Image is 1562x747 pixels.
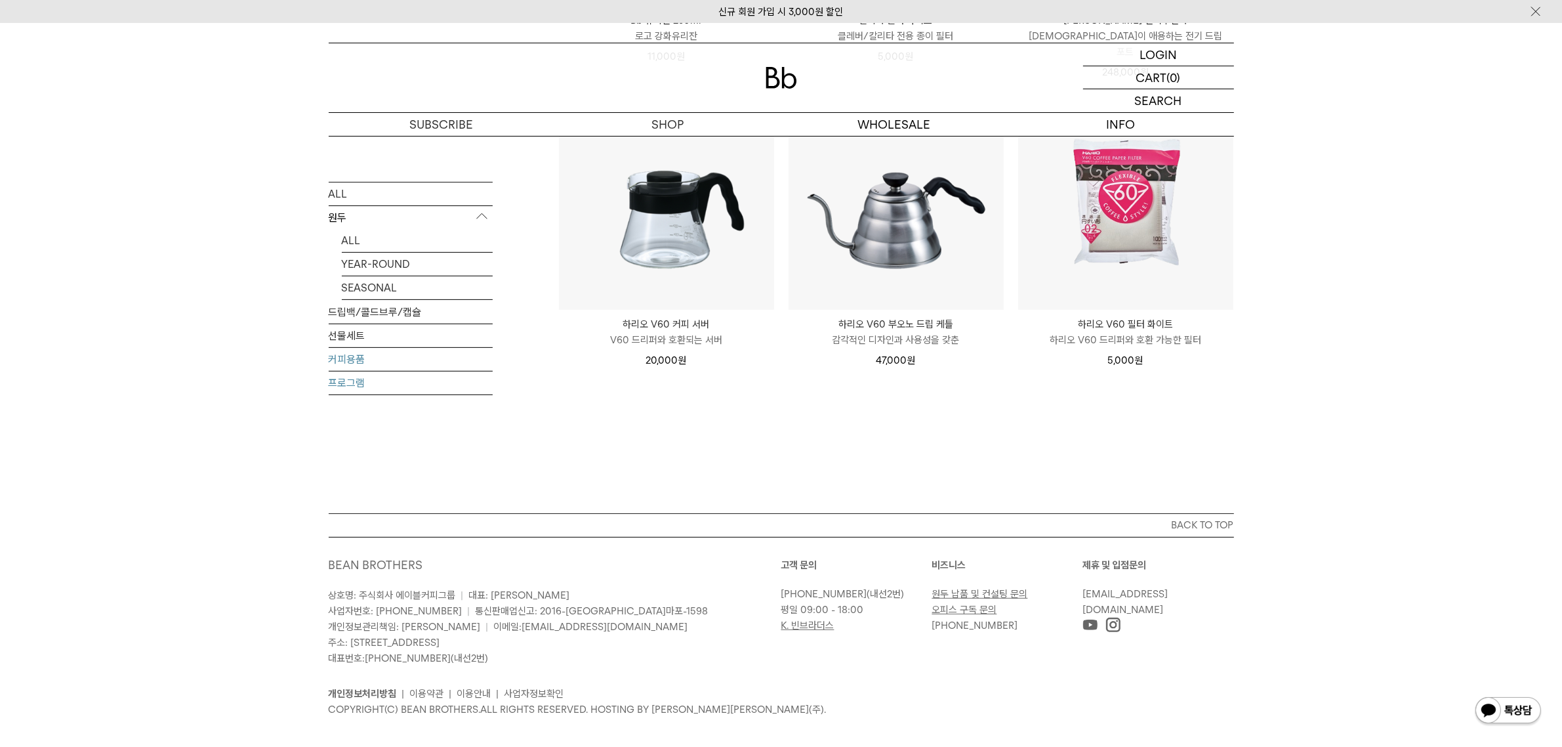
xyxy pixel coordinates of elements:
button: BACK TO TOP [329,513,1234,537]
a: YEAR-ROUND [342,253,493,276]
a: SUBSCRIBE [329,113,555,136]
img: 하리오 V60 커피 서버 [559,95,774,310]
p: SEARCH [1135,89,1182,112]
a: ALL [329,182,493,205]
p: 하리오 V60 커피 서버 [559,316,774,332]
p: (내선2번) [781,586,926,602]
p: 제휴 및 입점문의 [1083,557,1234,573]
a: [PHONE_NUMBER] [781,588,867,600]
a: 하리오 V60 부오노 드립 케틀 감각적인 디자인과 사용성을 갖춘 [789,316,1004,348]
p: 하리오 V60 필터 화이트 [1018,316,1233,332]
img: 로고 [766,67,797,89]
p: COPYRIGHT(C) BEAN BROTHERS. ALL RIGHTS RESERVED. HOSTING BY [PERSON_NAME][PERSON_NAME](주). [329,702,1234,717]
span: 5,000 [1108,354,1143,366]
span: | [468,605,470,617]
a: 사업자정보확인 [504,688,564,700]
span: 원 [907,354,916,366]
p: 고객 문의 [781,557,932,573]
p: 하리오 V60 부오노 드립 케틀 [789,316,1004,332]
img: 카카오톡 채널 1:1 채팅 버튼 [1474,696,1542,727]
p: V60 드리퍼와 호환되는 서버 [559,332,774,348]
img: 하리오 V60 필터 화이트 [1018,95,1233,310]
span: 47,000 [876,354,916,366]
span: 개인정보관리책임: [PERSON_NAME] [329,621,481,633]
span: | [461,589,464,601]
span: 사업자번호: [PHONE_NUMBER] [329,605,462,617]
p: CART [1136,66,1167,89]
a: [EMAIL_ADDRESS][DOMAIN_NAME] [1083,588,1168,616]
a: 하리오 V60 필터 화이트 하리오 V60 드리퍼와 호환 가능한 필터 [1018,316,1233,348]
span: 대표번호: (내선2번) [329,652,489,664]
span: 대표: [PERSON_NAME] [469,589,570,601]
span: 상호명: 주식회사 에이블커피그룹 [329,589,456,601]
a: [PHONE_NUMBER] [932,620,1018,631]
a: 개인정보처리방침 [329,688,397,700]
p: (0) [1167,66,1181,89]
span: 이메일: [494,621,688,633]
p: INFO [1008,113,1234,136]
a: 드립백/콜드브루/캡슐 [329,301,493,324]
p: 하리오 V60 드리퍼와 호환 가능한 필터 [1018,332,1233,348]
p: 평일 09:00 - 18:00 [781,602,926,618]
a: CART (0) [1083,66,1234,89]
p: 감각적인 디자인과 사용성을 갖춘 [789,332,1004,348]
li: | [402,686,405,702]
a: BEAN BROTHERS [329,558,423,572]
p: LOGIN [1140,43,1177,66]
p: 비즈니스 [932,557,1083,573]
a: 프로그램 [329,372,493,395]
span: 원 [678,354,687,366]
a: ALL [342,229,493,252]
a: LOGIN [1083,43,1234,66]
span: 20,000 [646,354,687,366]
li: | [497,686,499,702]
a: 신규 회원 가입 시 3,000원 할인 [719,6,844,18]
li: | [449,686,452,702]
a: 이용약관 [410,688,444,700]
img: 하리오 V60 부오노 드립 케틀 [789,95,1004,310]
p: 원두 [329,206,493,230]
a: 커피용품 [329,348,493,371]
a: 오피스 구독 문의 [932,604,997,616]
span: 원 [1135,354,1143,366]
span: 통신판매업신고: 2016-[GEOGRAPHIC_DATA]마포-1598 [476,605,709,617]
a: SHOP [555,113,781,136]
a: [EMAIL_ADDRESS][DOMAIN_NAME] [522,621,688,633]
a: 하리오 V60 커피 서버 V60 드리퍼와 호환되는 서버 [559,316,774,348]
span: | [486,621,489,633]
a: 이용안내 [457,688,491,700]
a: 선물세트 [329,324,493,347]
a: SEASONAL [342,276,493,299]
a: K. 빈브라더스 [781,620,834,631]
p: WHOLESALE [781,113,1008,136]
a: [PHONE_NUMBER] [365,652,451,664]
span: 주소: [STREET_ADDRESS] [329,637,440,649]
a: 원두 납품 및 컨설팅 문의 [932,588,1028,600]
